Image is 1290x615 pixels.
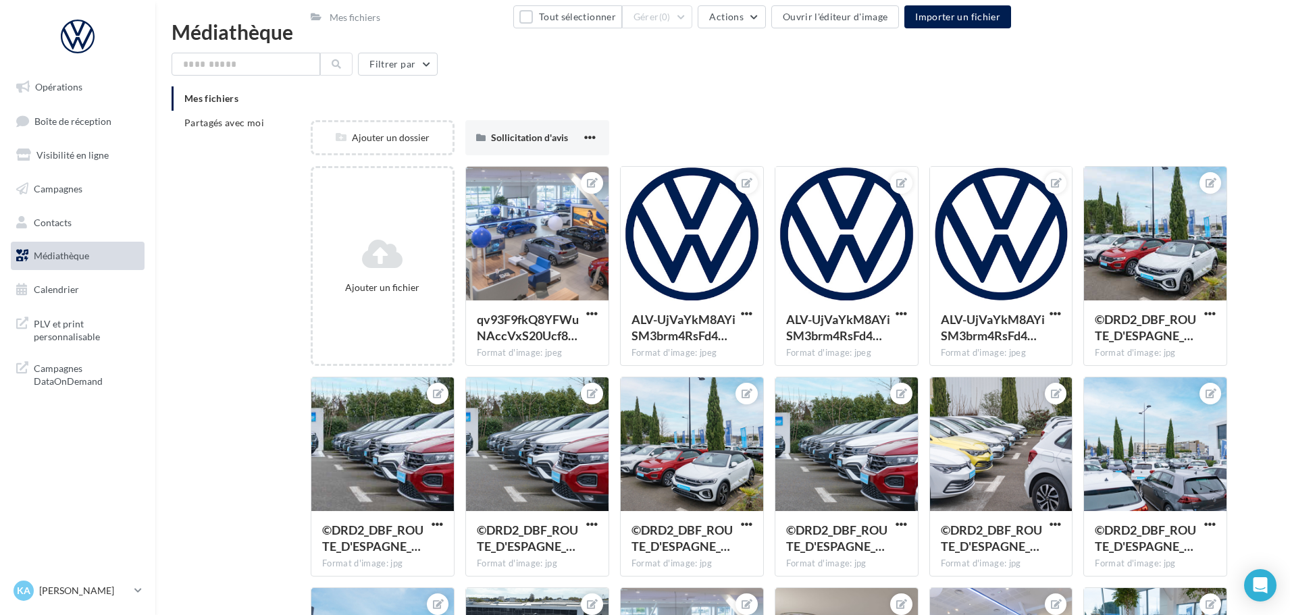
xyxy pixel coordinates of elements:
span: Opérations [35,81,82,92]
span: ALV-UjVaYkM8AYiSM3brm4RsFd4Rj0ScYWrJ7peg5E-YsCVaz6-7sadB [786,312,890,343]
span: PLV et print personnalisable [34,315,139,344]
span: Actions [709,11,743,22]
button: Importer un fichier [904,5,1011,28]
p: [PERSON_NAME] [39,584,129,597]
div: Open Intercom Messenger [1244,569,1276,601]
span: ©DRD2_DBF_ROUTE_D'ESPAGNE_42 [631,523,733,554]
a: Campagnes [8,175,147,203]
button: Actions [698,5,765,28]
span: ©DRD2_DBF_ROUTE_D'ESPAGNE_41 [1095,523,1196,554]
span: ALV-UjVaYkM8AYiSM3brm4RsFd4Rj0ScYWrJ7peg5E-YsCVaz6-7sadB [631,312,736,343]
a: Contacts [8,209,147,237]
div: Format d'image: jpg [477,558,598,570]
button: Tout sélectionner [513,5,621,28]
a: Boîte de réception [8,107,147,136]
div: Format d'image: jpg [322,558,443,570]
span: Importer un fichier [915,11,1000,22]
a: Opérations [8,73,147,101]
span: (0) [659,11,671,22]
span: ALV-UjVaYkM8AYiSM3brm4RsFd4Rj0ScYWrJ7peg5E-YsCVaz6-7sadB [941,312,1045,343]
div: Médiathèque [172,22,1274,42]
div: Format d'image: jpg [941,558,1062,570]
div: Mes fichiers [330,11,380,24]
div: Ajouter un fichier [318,281,447,294]
span: Campagnes [34,183,82,194]
span: Médiathèque [34,250,89,261]
button: Ouvrir l'éditeur d'image [771,5,899,28]
div: Format d'image: jpg [786,558,907,570]
span: ©DRD2_DBF_ROUTE_D'ESPAGNE_33 (1) [322,523,423,554]
div: Format d'image: jpg [631,558,752,570]
a: Visibilité en ligne [8,141,147,169]
div: Format d'image: jpg [1095,558,1216,570]
span: Sollicitation d'avis [491,132,568,143]
span: Visibilité en ligne [36,149,109,161]
div: Ajouter un dossier [313,131,453,144]
span: Partagés avec moi [184,117,264,128]
span: KA [17,584,30,597]
a: Médiathèque [8,242,147,270]
button: Filtrer par [358,53,438,76]
div: Format d'image: jpeg [786,347,907,359]
span: Campagnes DataOnDemand [34,359,139,388]
span: Calendrier [34,284,79,295]
span: Boîte de réception [34,115,111,126]
a: KA [PERSON_NAME] [11,578,145,604]
span: Mes fichiers [184,92,238,104]
span: Contacts [34,216,72,228]
span: qv93F9fkQ8YFWuNAccVxS20Ucf8LiafQj_EYQpksYh_T4rgmEXAE9_5UuegVlFIEftU5ahV4sA4WOBQwUQ=s0 [477,312,579,343]
div: Format d'image: jpeg [631,347,752,359]
span: ©DRD2_DBF_ROUTE_D'ESPAGNE_42 [1095,312,1196,343]
span: ©DRD2_DBF_ROUTE_D'ESPAGNE_33 [786,523,887,554]
a: Calendrier [8,275,147,304]
a: PLV et print personnalisable [8,309,147,349]
div: Format d'image: jpg [1095,347,1216,359]
span: ©DRD2_DBF_ROUTE_D'ESPAGNE_37 [941,523,1042,554]
span: ©DRD2_DBF_ROUTE_D'ESPAGNE_33 [477,523,578,554]
div: Format d'image: jpeg [941,347,1062,359]
div: Format d'image: jpeg [477,347,598,359]
button: Gérer(0) [622,5,693,28]
a: Campagnes DataOnDemand [8,354,147,394]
